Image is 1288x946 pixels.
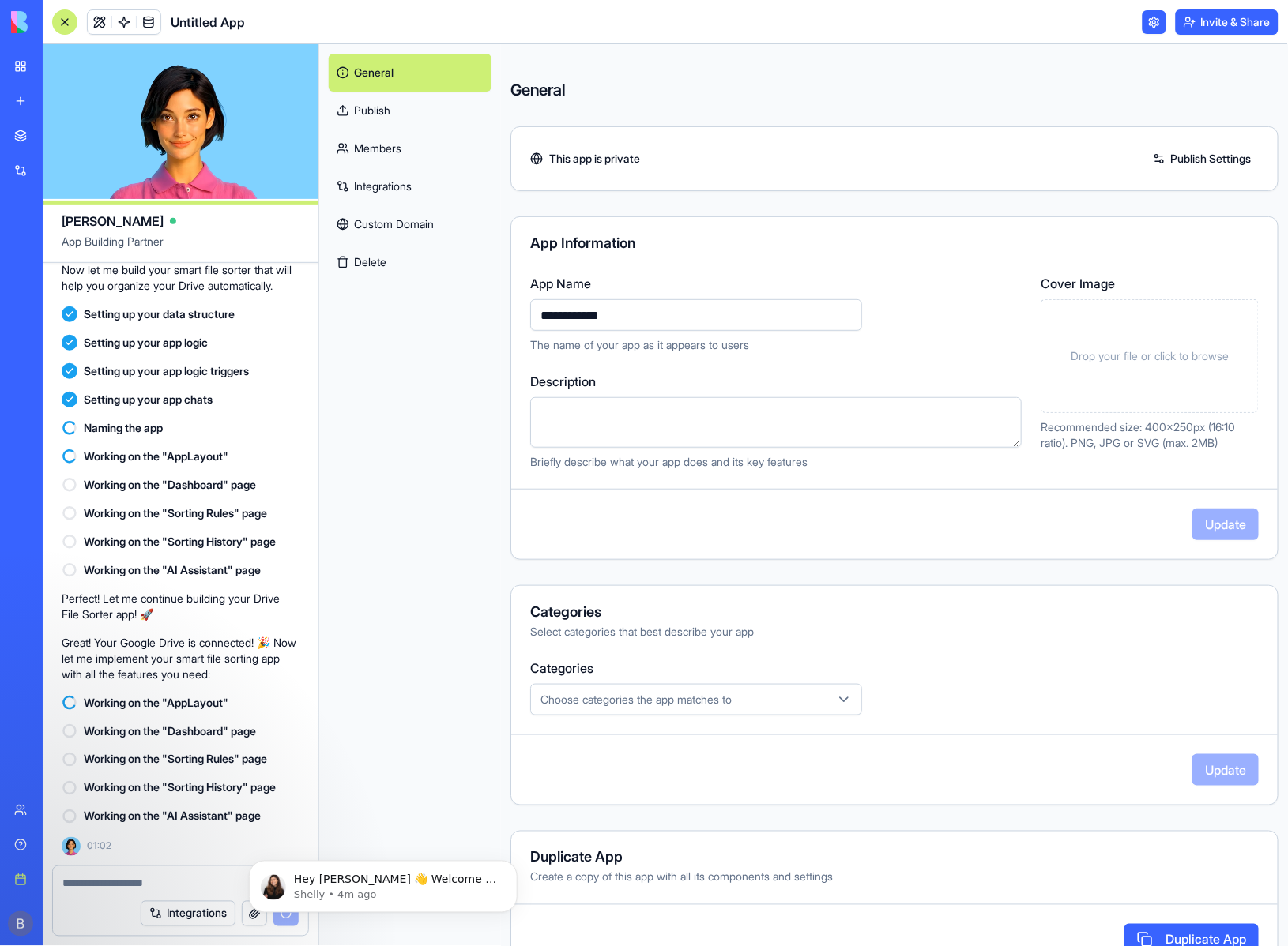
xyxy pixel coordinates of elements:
[530,236,1259,250] div: App Information
[84,780,276,796] span: Working on the "Sorting History" page
[84,562,261,578] span: Working on the "AI Assistant" page
[141,901,235,926] button: Integrations
[530,605,1259,619] div: Categories
[510,79,1279,101] h4: General
[171,13,245,32] h1: Untitled App
[84,449,228,464] span: Working on the "AppLayout"
[84,335,208,351] span: Setting up your app logic
[8,911,33,937] img: ACg8ocJy25YY_O0Y-J_6v8WJFMl36dx1AQmueJPk9NwoYvUnfRvoRQ=s96-c
[11,11,109,33] img: logo
[87,840,111,853] span: 01:02
[1145,146,1259,171] a: Publish Settings
[540,692,732,708] span: Choose categories the app matches to
[84,420,163,436] span: Naming the app
[84,392,213,407] span: Setting up your app chats
[329,167,491,205] a: Integrations
[62,246,299,294] p: Perfect! Your Google Drive is connected! 🎉 Now let me build your smart file sorter that will help...
[62,591,299,622] p: Perfect! Let me continue building your Drive File Sorter app! 🚀
[530,274,1022,293] label: App Name
[1071,348,1229,364] span: Drop your file or click to browse
[530,850,1259,865] div: Duplicate App
[1176,9,1279,35] button: Invite & Share
[1041,419,1259,451] p: Recommended size: 400x250px (16:10 ratio). PNG, JPG or SVG (max. 2MB)
[62,234,299,262] span: App Building Partner
[530,337,1022,353] p: The name of your app as it appears to users
[530,372,1022,391] label: Description
[329,54,491,92] a: General
[84,723,256,739] span: Working on the "Dashboard" page
[84,752,267,768] span: Working on the "Sorting Rules" page
[225,828,541,938] iframe: Intercom notifications message
[84,306,235,322] span: Setting up your data structure
[530,454,1022,470] p: Briefly describe what your app does and its key features
[549,151,640,167] span: This app is private
[84,809,261,824] span: Working on the "AI Assistant" page
[530,869,1259,885] div: Create a copy of this app with all its components and settings
[329,92,491,130] a: Publish
[62,212,164,231] span: [PERSON_NAME]
[329,243,491,281] button: Delete
[84,505,267,521] span: Working on the "Sorting Rules" page
[62,837,81,856] img: Ella_00000_wcx2te.png
[84,695,228,711] span: Working on the "AppLayout"
[329,130,491,167] a: Members
[1041,299,1259,413] div: Drop your file or click to browse
[329,205,491,243] a: Custom Domain
[62,635,299,682] p: Great! Your Google Drive is connected! 🎉 Now let me implement your smart file sorting app with al...
[84,534,276,550] span: Working on the "Sorting History" page
[530,684,862,715] button: Choose categories the app matches to
[1041,274,1259,293] label: Cover Image
[84,363,249,379] span: Setting up your app logic triggers
[530,624,1259,640] div: Select categories that best describe your app
[84,477,256,493] span: Working on the "Dashboard" page
[530,659,1259,678] label: Categories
